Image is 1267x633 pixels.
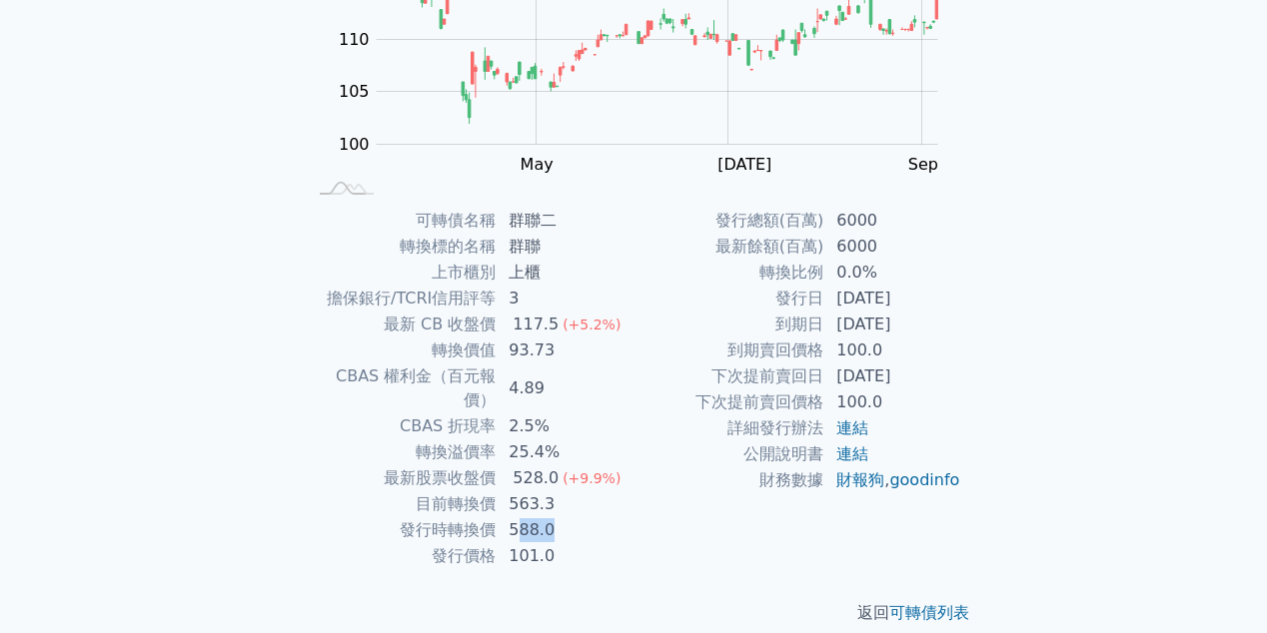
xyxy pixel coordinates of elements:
[836,444,868,463] a: 連結
[497,413,633,439] td: 2.5%
[633,441,824,467] td: 公開說明書
[306,439,497,465] td: 轉換溢價率
[889,470,959,489] a: goodinfo
[633,312,824,337] td: 到期日
[908,155,938,174] tspan: Sep
[633,234,824,260] td: 最新餘額(百萬)
[509,466,563,490] div: 528.0
[563,316,621,332] span: (+5.2%)
[824,363,961,389] td: [DATE]
[633,415,824,441] td: 詳細發行辦法
[306,260,497,286] td: 上市櫃別
[509,313,563,336] div: 117.5
[824,337,961,363] td: 100.0
[497,363,633,413] td: 4.89
[824,312,961,337] td: [DATE]
[497,208,633,234] td: 群聯二
[282,601,985,625] p: 返回
[497,517,633,543] td: 588.0
[824,260,961,286] td: 0.0%
[497,234,633,260] td: 群聯
[306,286,497,312] td: 擔保銀行/TCRI信用評等
[824,208,961,234] td: 6000
[633,337,824,363] td: 到期賣回價格
[824,286,961,312] td: [DATE]
[633,363,824,389] td: 下次提前賣回日
[306,234,497,260] td: 轉換標的名稱
[824,389,961,415] td: 100.0
[306,312,497,337] td: 最新 CB 收盤價
[339,82,370,101] tspan: 105
[306,517,497,543] td: 發行時轉換價
[306,465,497,491] td: 最新股票收盤價
[717,155,771,174] tspan: [DATE]
[824,467,961,493] td: ,
[497,337,633,363] td: 93.73
[633,260,824,286] td: 轉換比例
[633,389,824,415] td: 下次提前賣回價格
[497,491,633,517] td: 563.3
[889,603,969,622] a: 可轉債列表
[306,337,497,363] td: 轉換價值
[339,30,370,49] tspan: 110
[339,135,370,154] tspan: 100
[633,208,824,234] td: 發行總額(百萬)
[633,467,824,493] td: 財務數據
[497,286,633,312] td: 3
[824,234,961,260] td: 6000
[306,413,497,439] td: CBAS 折現率
[306,363,497,413] td: CBAS 權利金（百元報價）
[497,260,633,286] td: 上櫃
[497,439,633,465] td: 25.4%
[306,208,497,234] td: 可轉債名稱
[563,470,621,486] span: (+9.9%)
[633,286,824,312] td: 發行日
[497,543,633,569] td: 101.0
[306,491,497,517] td: 目前轉換價
[836,418,868,437] a: 連結
[836,470,884,489] a: 財報狗
[306,543,497,569] td: 發行價格
[521,155,554,174] tspan: May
